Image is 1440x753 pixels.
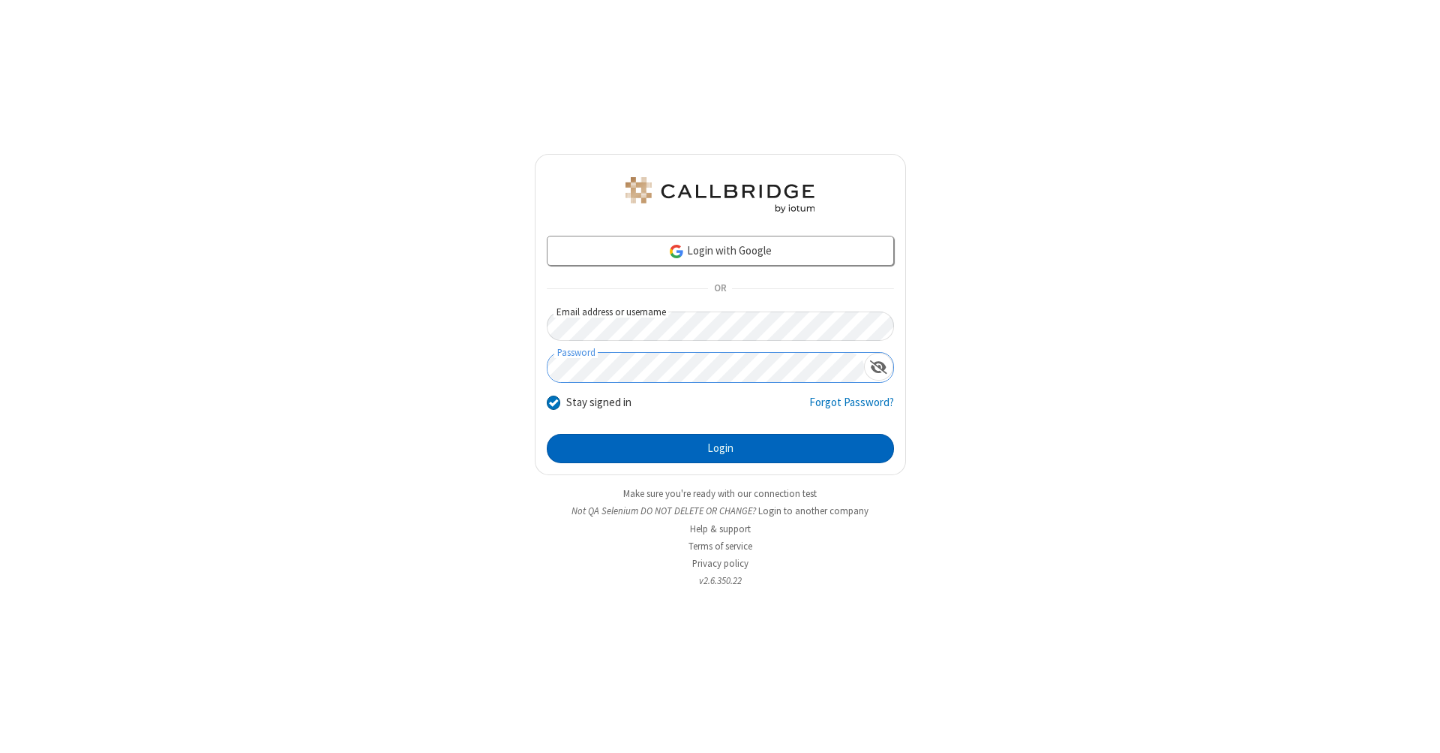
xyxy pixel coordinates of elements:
[690,523,751,535] a: Help & support
[535,574,906,588] li: v2.6.350.22
[535,504,906,518] li: Not QA Selenium DO NOT DELETE OR CHANGE?
[809,394,894,423] a: Forgot Password?
[708,279,732,300] span: OR
[547,312,894,341] input: Email address or username
[688,540,752,553] a: Terms of service
[668,243,685,260] img: google-icon.png
[566,394,631,411] label: Stay signed in
[622,177,817,213] img: QA Selenium DO NOT DELETE OR CHANGE
[758,504,868,518] button: Login to another company
[864,353,893,381] div: Show password
[692,557,748,570] a: Privacy policy
[547,434,894,464] button: Login
[547,353,864,382] input: Password
[547,236,894,266] a: Login with Google
[623,487,817,500] a: Make sure you're ready with our connection test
